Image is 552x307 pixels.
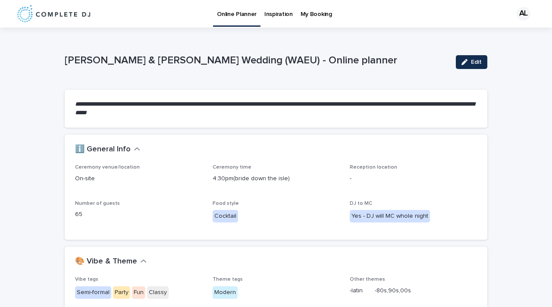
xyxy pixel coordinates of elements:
[350,277,385,282] span: Other themes
[75,145,140,154] button: ℹ️ General Info
[75,174,202,183] p: On-site
[75,257,147,266] button: 🎨 Vibe & Theme
[213,165,251,170] span: Ceremony time
[75,165,140,170] span: Ceremony venue/location
[213,210,238,222] div: Cocktail
[132,286,145,299] div: Fun
[213,174,340,183] p: 4:30pm(bride down the isle)
[75,257,137,266] h2: 🎨 Vibe & Theme
[213,286,238,299] div: Modern
[471,59,482,65] span: Edit
[350,201,372,206] span: DJ to MC
[75,286,111,299] div: Semi-formal
[75,145,131,154] h2: ℹ️ General Info
[147,286,169,299] div: Classy
[113,286,130,299] div: Party
[350,286,477,295] p: -latin -80s,90s,00s
[213,201,239,206] span: Food style
[65,54,449,67] p: [PERSON_NAME] & [PERSON_NAME] Wedding (WAEU) - Online planner
[213,277,243,282] span: Theme tags
[17,5,90,22] img: 8nP3zCmvR2aWrOmylPw8
[75,277,98,282] span: Vibe tags
[517,7,530,21] div: AL
[75,210,202,219] p: 65
[75,201,120,206] span: Number of guests
[350,174,477,183] p: -
[350,165,397,170] span: Reception location
[350,210,430,222] div: Yes - DJ will MC whole night
[456,55,487,69] button: Edit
